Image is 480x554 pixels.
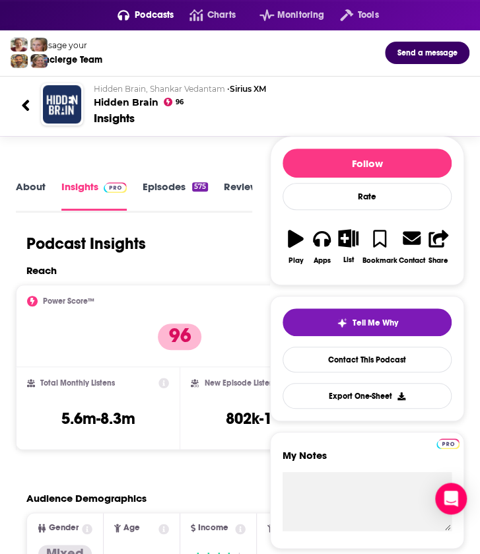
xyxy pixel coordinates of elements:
a: Pro website [436,436,460,449]
div: Share [429,256,448,265]
a: Charts [174,5,235,26]
h1: Podcast Insights [26,234,146,254]
img: tell me why sparkle [337,318,347,328]
span: Tell Me Why [353,318,398,328]
img: Hidden Brain [43,85,81,123]
div: 575 [192,182,208,191]
div: Message your [32,40,102,50]
div: Bookmark [362,256,397,265]
h2: Power Score™ [43,296,94,306]
a: Episodes575 [143,180,208,211]
div: Rate [283,183,452,210]
div: Open Intercom Messenger [435,483,467,514]
div: Contact [398,256,425,265]
a: Contact [397,221,425,273]
button: Share [425,221,452,273]
h3: 802k-1.2m [226,409,298,429]
h2: Reach [26,264,57,277]
h2: Hidden Brain [94,84,459,108]
span: Age [123,524,140,532]
button: open menu [244,5,324,26]
button: Apps [309,221,335,273]
img: Podchaser Pro [104,182,127,193]
span: 96 [175,100,183,105]
img: Podchaser Pro [436,438,460,449]
a: InsightsPodchaser Pro [61,180,127,211]
span: Monitoring [277,6,324,24]
h2: New Episode Listens [204,378,277,388]
button: List [335,221,362,272]
button: Play [283,221,309,273]
label: My Notes [283,449,452,472]
button: Bookmark [361,221,397,273]
p: 96 [158,324,201,350]
div: Play [288,256,303,265]
img: Barbara Profile [30,54,48,68]
span: Hidden Brain, Shankar Vedantam [94,84,225,94]
span: Income [198,524,228,532]
span: • [227,84,266,94]
h2: Audience Demographics [26,492,147,504]
div: Apps [314,256,331,265]
div: List [343,256,353,264]
h3: 5.6m-8.3m [61,409,135,429]
div: Concierge Team [32,54,102,65]
span: Gender [49,524,79,532]
a: Sirius XM [230,84,266,94]
a: Contact This Podcast [283,347,452,372]
button: Export One-Sheet [283,383,452,409]
a: About [16,180,46,211]
button: tell me why sparkleTell Me Why [283,308,452,336]
img: Jules Profile [30,38,48,52]
a: Reviews21 [224,180,279,211]
span: Podcasts [135,6,174,24]
button: open menu [324,5,378,26]
button: open menu [102,5,174,26]
span: Tools [358,6,379,24]
button: Send a message [385,42,469,64]
div: Insights [94,111,135,125]
span: Charts [207,6,236,24]
h2: Total Monthly Listens [40,378,115,388]
button: Follow [283,149,452,178]
img: Jon Profile [11,54,28,68]
img: Sydney Profile [11,38,28,52]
